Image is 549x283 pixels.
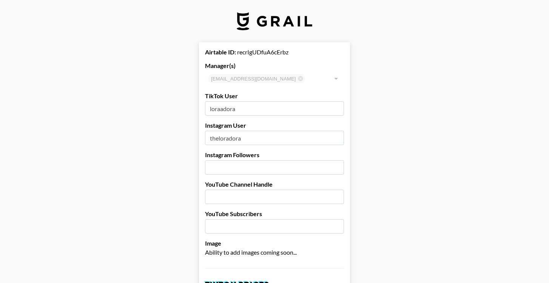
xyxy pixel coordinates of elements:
[205,151,344,159] label: Instagram Followers
[205,48,236,56] strong: Airtable ID:
[205,62,344,70] label: Manager(s)
[237,12,312,30] img: Grail Talent Logo
[205,92,344,100] label: TikTok User
[205,249,297,256] span: Ability to add images coming soon...
[205,181,344,188] label: YouTube Channel Handle
[205,210,344,218] label: YouTube Subscribers
[205,240,344,247] label: Image
[205,48,344,56] div: recrIgUDfuA6cErbz
[205,122,344,129] label: Instagram User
